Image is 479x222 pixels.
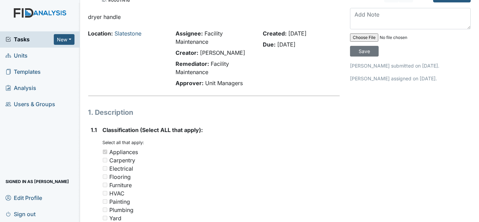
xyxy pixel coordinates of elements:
[110,164,133,173] div: Electrical
[6,99,55,110] span: Users & Groups
[176,49,198,56] strong: Creator:
[176,30,203,37] strong: Assignee:
[176,60,209,67] strong: Remediator:
[103,216,107,220] input: Yard
[103,158,107,162] input: Carpentry
[110,206,134,214] div: Plumbing
[88,13,340,21] p: dryer handle
[277,41,296,48] span: [DATE]
[110,189,125,198] div: HVAC
[200,49,245,56] span: [PERSON_NAME]
[6,35,54,43] a: Tasks
[6,192,42,203] span: Edit Profile
[263,30,287,37] strong: Created:
[350,62,471,69] p: [PERSON_NAME] submitted on [DATE].
[205,80,243,87] span: Unit Managers
[110,173,131,181] div: Flooring
[103,174,107,179] input: Flooring
[54,34,74,45] button: New
[176,80,203,87] strong: Approver:
[6,176,69,187] span: Signed in as [PERSON_NAME]
[263,41,276,48] strong: Due:
[103,140,144,145] small: Select all that apply:
[103,208,107,212] input: Plumbing
[110,198,130,206] div: Painting
[91,126,97,134] label: 1.1
[110,156,136,164] div: Carpentry
[103,199,107,204] input: Painting
[110,181,132,189] div: Furniture
[115,30,142,37] a: Slatestone
[110,148,138,156] div: Appliances
[103,183,107,187] input: Furniture
[6,83,36,93] span: Analysis
[88,30,113,37] strong: Location:
[103,191,107,195] input: HVAC
[103,150,107,154] input: Appliances
[350,75,471,82] p: [PERSON_NAME] assigned on [DATE].
[103,166,107,171] input: Electrical
[88,107,340,118] h1: 1. Description
[6,67,41,77] span: Templates
[350,46,379,57] input: Save
[6,50,28,61] span: Units
[6,209,36,219] span: Sign out
[103,127,203,133] span: Classification (Select ALL that apply):
[288,30,307,37] span: [DATE]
